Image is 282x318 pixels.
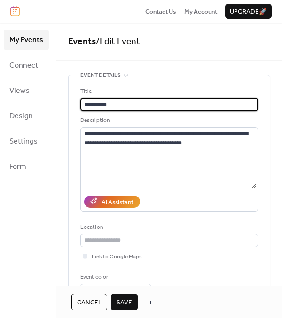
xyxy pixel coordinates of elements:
[9,134,38,149] span: Settings
[4,30,49,50] a: My Events
[184,7,217,16] a: My Account
[4,80,49,101] a: Views
[92,252,142,262] span: Link to Google Maps
[4,55,49,76] a: Connect
[9,83,30,98] span: Views
[77,298,102,307] span: Cancel
[230,7,267,16] span: Upgrade 🚀
[80,223,256,232] div: Location
[9,33,43,48] span: My Events
[80,87,256,96] div: Title
[80,273,149,282] div: Event color
[68,33,96,50] a: Events
[84,196,140,208] button: AI Assistant
[9,109,33,124] span: Design
[71,294,107,310] button: Cancel
[4,106,49,126] a: Design
[80,116,256,125] div: Description
[111,294,138,310] button: Save
[10,6,20,16] img: logo
[225,4,272,19] button: Upgrade🚀
[9,159,26,174] span: Form
[4,131,49,151] a: Settings
[4,156,49,177] a: Form
[102,197,133,207] div: AI Assistant
[96,33,140,50] span: / Edit Event
[80,71,121,80] span: Event details
[9,58,38,73] span: Connect
[117,298,132,307] span: Save
[145,7,176,16] a: Contact Us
